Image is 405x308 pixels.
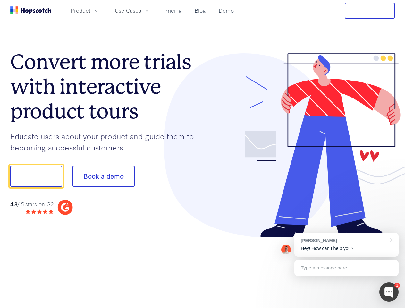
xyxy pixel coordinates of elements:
a: Pricing [162,5,184,16]
div: 1 [394,283,400,288]
strong: 4.8 [10,200,17,208]
button: Book a demo [72,166,135,187]
p: Hey! How can I help you? [301,245,392,252]
a: Home [10,6,51,14]
a: Demo [216,5,236,16]
p: Educate users about your product and guide them to becoming successful customers. [10,131,203,153]
button: Use Cases [111,5,154,16]
div: / 5 stars on G2 [10,200,54,208]
button: Product [67,5,103,16]
span: Use Cases [115,6,141,14]
span: Product [71,6,90,14]
img: Mark Spera [281,245,291,254]
div: Type a message here... [294,260,399,276]
a: Blog [192,5,208,16]
button: Free Trial [345,3,395,19]
div: [PERSON_NAME] [301,237,386,244]
button: Show me! [10,166,62,187]
h1: Convert more trials with interactive product tours [10,50,203,124]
